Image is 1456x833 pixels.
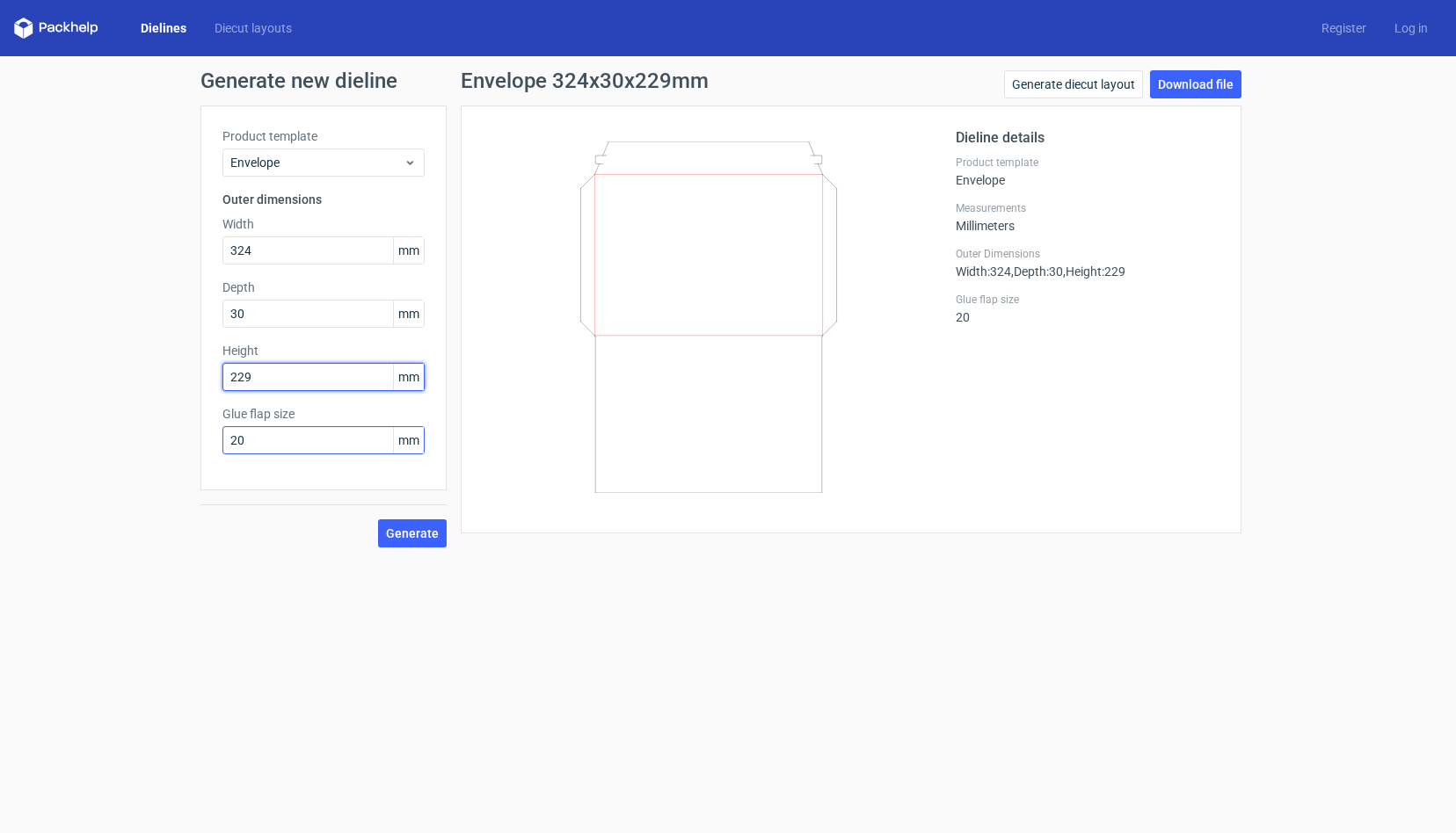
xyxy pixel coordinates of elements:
label: Height [222,342,425,359]
span: mm [393,301,424,327]
label: Width [222,215,425,233]
a: Diecut layouts [200,19,306,37]
span: Generate [386,527,439,540]
div: Millimeters [956,201,1219,233]
a: Generate diecut layout [1004,70,1143,98]
span: Width : 324 [956,264,1011,279]
h1: Envelope 324x30x229mm [461,70,709,91]
button: Generate [378,519,447,547]
span: Envelope [230,154,404,171]
label: Product template [222,127,425,145]
label: Glue flap size [222,405,425,423]
span: , Height : 229 [1063,264,1125,279]
h3: Outer dimensions [222,191,425,208]
label: Depth [222,279,425,296]
label: Glue flap size [956,293,1219,307]
div: Envelope [956,156,1219,187]
label: Outer Dimensions [956,247,1219,261]
a: Register [1307,19,1380,37]
span: , Depth : 30 [1011,264,1063,279]
h2: Dieline details [956,127,1219,148]
a: Download file [1150,70,1241,98]
span: mm [393,427,424,453]
span: mm [393,237,424,264]
label: Product template [956,156,1219,170]
a: Log in [1380,19,1442,37]
h1: Generate new dieline [200,70,1256,91]
span: mm [393,364,424,390]
a: Dielines [127,19,200,37]
label: Measurements [956,201,1219,215]
div: 20 [956,293,1219,324]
